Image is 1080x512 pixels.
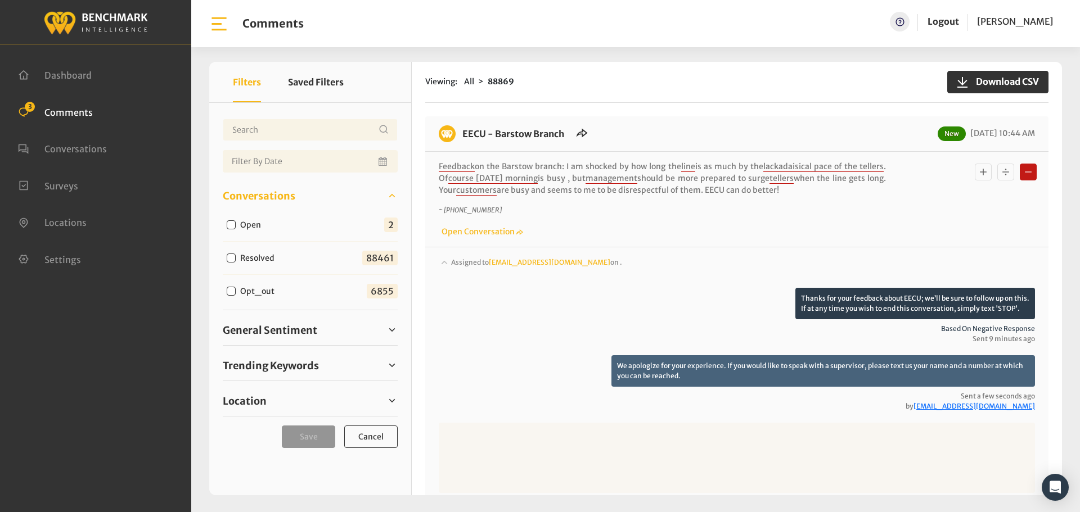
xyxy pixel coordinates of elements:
[913,402,1035,410] a: [EMAIL_ADDRESS][DOMAIN_NAME]
[947,71,1048,93] button: Download CSV
[44,217,87,228] span: Locations
[223,392,398,409] a: Location
[44,70,92,81] span: Dashboard
[223,187,398,204] a: Conversations
[425,76,457,88] span: Viewing:
[223,393,267,409] span: Location
[462,128,564,139] a: EECU - Barstow Branch
[223,150,398,173] input: Date range input field
[928,12,959,31] a: Logout
[236,252,283,264] label: Resolved
[288,62,344,102] button: Saved Filters
[967,128,1035,138] span: [DATE] 10:44 AM
[439,391,1035,411] span: Sent a few seconds ago
[18,142,107,153] a: Conversations
[227,253,236,262] input: Resolved
[488,76,514,87] strong: 88869
[44,143,107,155] span: Conversations
[439,206,502,214] i: ~ [PHONE_NUMBER]
[928,16,959,27] a: Logout
[223,357,398,374] a: Trending Keywords
[227,287,236,296] input: Opt_out
[43,8,148,36] img: benchmark
[25,102,35,112] span: 3
[223,321,398,338] a: General Sentiment
[439,161,475,172] span: Feedback
[439,401,1035,411] span: by
[439,226,523,237] a: Open Conversation
[44,180,78,191] span: Surveys
[795,288,1035,319] p: Thanks for your feedback about EECU; we’ll be sure to follow up on this. If at any time you wish ...
[236,286,283,297] label: Opt_out
[344,425,398,448] button: Cancel
[384,218,398,232] span: 2
[1042,474,1069,501] div: Open Intercom Messenger
[769,173,794,184] span: tellers
[439,256,1035,288] div: Assigned to[EMAIL_ADDRESS][DOMAIN_NAME]on .
[44,106,93,117] span: Comments
[18,179,78,191] a: Surveys
[439,334,1035,344] span: Sent 9 minutes ago
[456,185,497,196] span: customers
[439,125,456,142] img: benchmark
[223,188,295,203] span: Conversations
[18,253,81,264] a: Settings
[227,220,236,229] input: Open
[439,161,886,196] p: on the Barstow branch: I am shocked by how long the is as much by the . Of is busy , but should b...
[242,17,304,30] h1: Comments
[763,161,884,172] span: lackadaisical pace of the tellers
[938,126,966,141] span: New
[489,258,610,266] a: [EMAIL_ADDRESS][DOMAIN_NAME]
[439,324,1035,334] span: Based on negative response
[367,284,398,298] span: 6855
[456,125,571,142] h6: EECU - Barstow Branch
[448,173,538,184] span: course [DATE] morning
[362,251,398,265] span: 88461
[233,62,261,102] button: Filters
[972,161,1039,183] div: Basic example
[464,76,474,87] span: All
[223,323,317,338] span: General Sentiment
[681,161,695,172] span: line
[209,14,229,34] img: bar
[611,355,1035,387] p: We apologize for your experience. If you would like to speak with a supervisor, please text us yo...
[18,216,87,227] a: Locations
[44,253,81,265] span: Settings
[586,173,637,184] span: management
[18,106,93,117] a: Comments 3
[451,258,622,266] span: Assigned to on .
[18,69,92,80] a: Dashboard
[223,119,398,141] input: Username
[977,12,1053,31] a: [PERSON_NAME]
[376,150,391,173] button: Open Calendar
[223,358,319,373] span: Trending Keywords
[969,75,1039,88] span: Download CSV
[236,219,270,231] label: Open
[977,16,1053,27] span: [PERSON_NAME]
